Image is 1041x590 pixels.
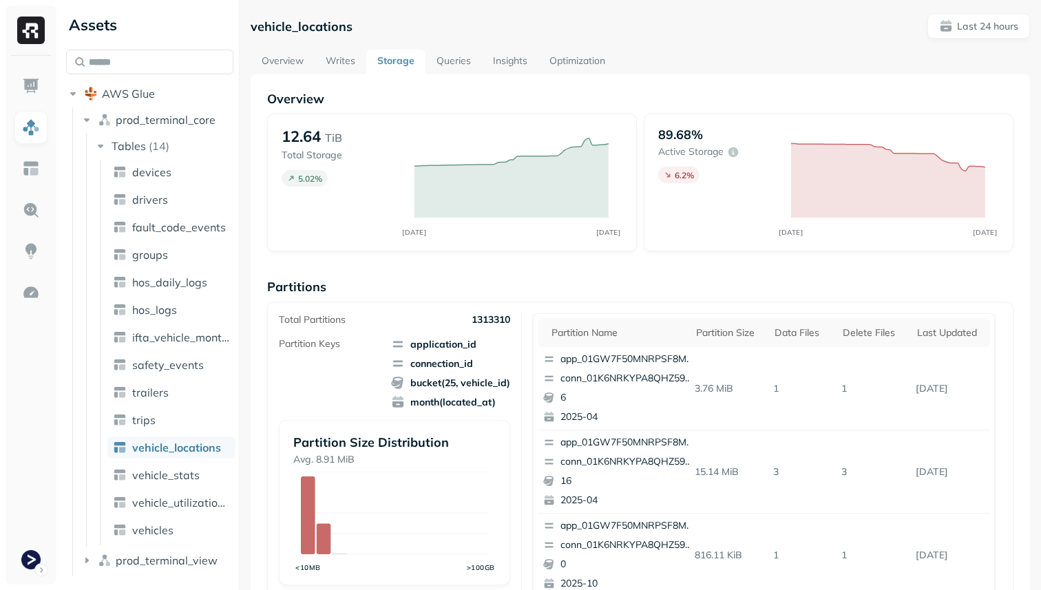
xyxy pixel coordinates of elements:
[279,337,340,350] p: Partition Keys
[113,248,127,262] img: table
[658,127,703,143] p: 89.68%
[403,228,427,236] tspan: [DATE]
[658,145,724,158] p: Active storage
[132,386,169,399] span: trailers
[107,354,235,376] a: safety_events
[84,87,98,101] img: root
[689,460,768,484] p: 15.14 MiB
[560,436,694,450] p: app_01GW7F50MNRPSF8MFHFDEVDVJA
[107,436,235,459] a: vehicle_locations
[917,326,983,339] div: Last updated
[391,395,510,409] span: month(located_at)
[843,326,903,339] div: Delete Files
[560,372,694,386] p: conn_01K6NRKYPA8QHZ59K4SXESP2WZ
[22,160,40,178] img: Asset Explorer
[482,50,538,74] a: Insights
[22,201,40,219] img: Query Explorer
[132,275,207,289] span: hos_daily_logs
[132,468,200,482] span: vehicle_stats
[107,492,235,514] a: vehicle_utilization_day
[116,554,218,567] span: prod_terminal_view
[696,326,761,339] div: Partition size
[132,165,171,179] span: devices
[836,460,910,484] p: 3
[17,17,45,44] img: Ryft
[560,455,694,469] p: conn_01K6NRKYPA8QHZ59K4SXESP2WZ
[293,434,496,450] p: Partition Size Distribution
[107,271,235,293] a: hos_daily_logs
[113,165,127,179] img: table
[132,413,156,427] span: trips
[279,313,346,326] p: Total Partitions
[113,220,127,234] img: table
[425,50,482,74] a: Queries
[282,149,401,162] p: Total Storage
[107,216,235,238] a: fault_code_events
[391,357,510,370] span: connection_id
[325,129,342,146] p: TiB
[689,543,768,567] p: 816.11 KiB
[768,543,836,567] p: 1
[113,496,127,509] img: table
[391,337,510,351] span: application_id
[293,453,496,466] p: Avg. 8.91 MiB
[132,358,204,372] span: safety_events
[113,330,127,344] img: table
[675,170,694,180] p: 6.2 %
[560,519,694,533] p: app_01GW7F50MNRPSF8MFHFDEVDVJA
[538,430,700,513] button: app_01GW7F50MNRPSF8MFHFDEVDVJAconn_01K6NRKYPA8QHZ59K4SXESP2WZ162025-04
[113,303,127,317] img: table
[689,377,768,401] p: 3.76 MiB
[116,113,215,127] span: prod_terminal_core
[132,496,230,509] span: vehicle_utilization_day
[768,460,836,484] p: 3
[779,228,803,236] tspan: [DATE]
[113,386,127,399] img: table
[98,554,112,567] img: namespace
[267,279,1013,295] p: Partitions
[391,376,510,390] span: bucket(25, vehicle_id)
[910,460,990,484] p: Oct 3, 2025
[107,189,235,211] a: drivers
[974,228,998,236] tspan: [DATE]
[560,474,694,488] p: 16
[107,464,235,486] a: vehicle_stats
[132,303,177,317] span: hos_logs
[94,135,235,157] button: Tables(14)
[560,558,694,571] p: 0
[107,409,235,431] a: trips
[132,441,221,454] span: vehicle_locations
[132,248,168,262] span: groups
[149,139,169,153] p: ( 14 )
[927,14,1030,39] button: Last 24 hours
[22,118,40,136] img: Assets
[472,313,510,326] p: 1313310
[315,50,366,74] a: Writes
[538,347,700,430] button: app_01GW7F50MNRPSF8MFHFDEVDVJAconn_01K6NRKYPA8QHZ59K4SXESP2WZ62025-04
[113,468,127,482] img: table
[132,330,230,344] span: ifta_vehicle_months
[22,284,40,302] img: Optimization
[768,377,836,401] p: 1
[102,87,155,101] span: AWS Glue
[538,50,616,74] a: Optimization
[107,299,235,321] a: hos_logs
[251,19,353,34] p: vehicle_locations
[113,413,127,427] img: table
[113,358,127,372] img: table
[107,244,235,266] a: groups
[21,550,41,569] img: Terminal
[66,14,233,36] div: Assets
[282,127,321,146] p: 12.64
[107,519,235,541] a: vehicles
[560,410,694,424] p: 2025-04
[113,193,127,207] img: table
[467,563,495,571] tspan: >100GB
[910,377,990,401] p: Oct 3, 2025
[98,113,112,127] img: namespace
[267,91,1013,107] p: Overview
[112,139,146,153] span: Tables
[836,377,910,401] p: 1
[22,242,40,260] img: Insights
[132,523,173,537] span: vehicles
